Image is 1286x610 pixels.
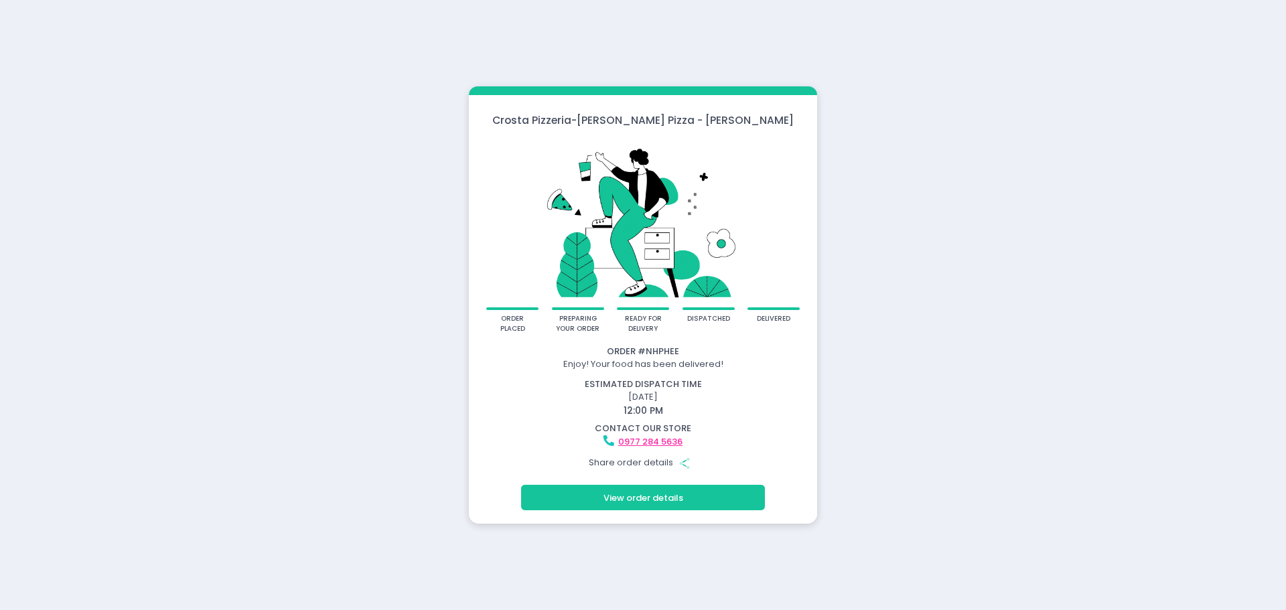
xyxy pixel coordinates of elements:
[757,314,790,324] div: delivered
[622,314,665,333] div: ready for delivery
[624,404,663,417] span: 12:00 PM
[469,112,817,128] div: Crosta Pizzeria - [PERSON_NAME] Pizza - [PERSON_NAME]
[463,378,824,418] div: [DATE]
[687,314,730,324] div: dispatched
[471,422,815,435] div: contact our store
[471,378,815,391] div: estimated dispatch time
[556,314,599,333] div: preparing your order
[471,345,815,358] div: Order # NHPHEE
[491,314,534,333] div: order placed
[471,358,815,371] div: Enjoy! Your food has been delivered!
[521,485,765,510] button: View order details
[618,435,683,448] a: 0977 284 5636
[486,137,800,307] img: talkie
[471,450,815,475] div: Share order details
